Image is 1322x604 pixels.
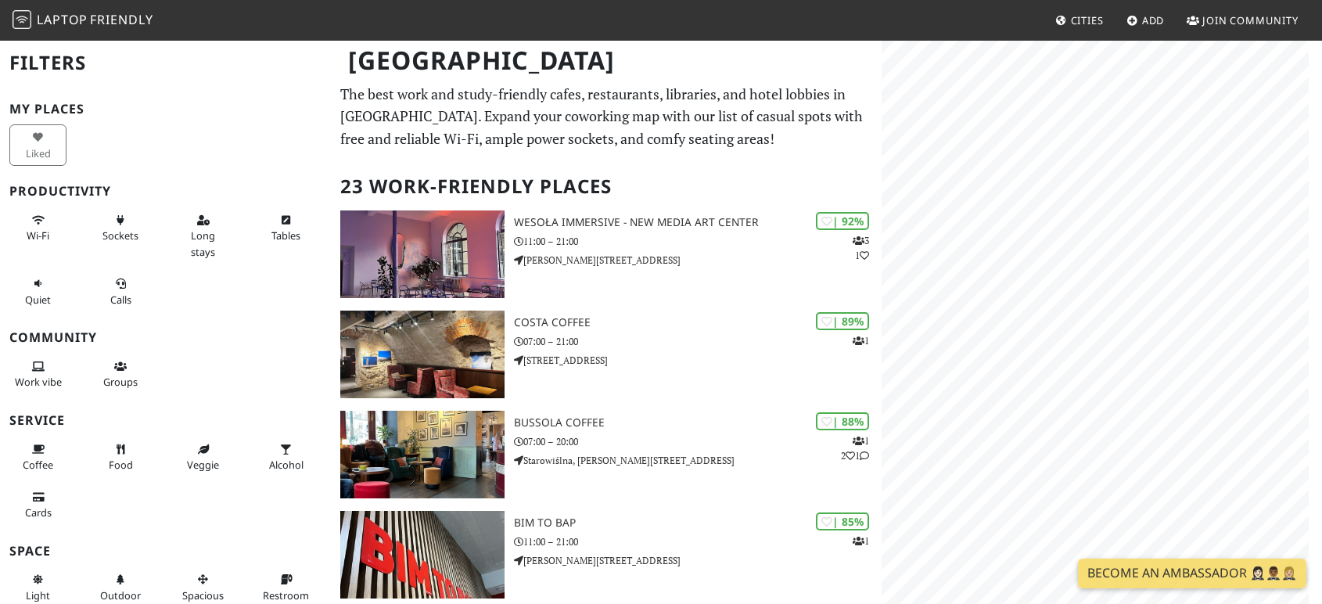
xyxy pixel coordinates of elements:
h2: 23 Work-Friendly Places [340,163,872,210]
span: Add [1142,13,1165,27]
span: Power sockets [102,228,138,243]
button: Wi-Fi [9,207,66,249]
a: LaptopFriendly LaptopFriendly [13,7,153,34]
p: 3 1 [853,233,869,263]
img: Bussola Coffee [340,411,505,498]
img: LaptopFriendly [13,10,31,29]
span: Coffee [23,458,53,472]
button: Sockets [92,207,149,249]
p: Starowiślna, [PERSON_NAME][STREET_ADDRESS] [514,453,881,468]
span: Spacious [182,588,224,602]
span: Group tables [103,375,138,389]
h3: Community [9,330,322,345]
span: Work-friendly tables [271,228,300,243]
button: Quiet [9,271,66,312]
span: Credit cards [25,505,52,520]
span: Restroom [263,588,309,602]
a: Costa Coffee | 89% 1 Costa Coffee 07:00 – 21:00 [STREET_ADDRESS] [331,311,882,398]
a: Become an Ambassador 🤵🏻‍♀️🤵🏾‍♂️🤵🏼‍♀️ [1078,559,1306,588]
p: [PERSON_NAME][STREET_ADDRESS] [514,553,881,568]
img: Wesoła Immersive - New Media Art Center [340,210,505,298]
p: 07:00 – 20:00 [514,434,881,449]
h3: Space [9,544,322,559]
h2: Filters [9,39,322,87]
h3: Bussola Coffee [514,416,881,430]
span: People working [15,375,62,389]
button: Long stays [174,207,232,264]
span: Cities [1071,13,1104,27]
img: BIM TO BAP [340,511,505,599]
button: Alcohol [257,437,314,478]
h3: Costa Coffee [514,316,881,329]
a: Add [1120,6,1171,34]
div: | 89% [816,312,869,330]
button: Calls [92,271,149,312]
h3: Wesoła Immersive - New Media Art Center [514,216,881,229]
span: Food [109,458,133,472]
button: Tables [257,207,314,249]
p: 11:00 – 21:00 [514,234,881,249]
h3: BIM TO BAP [514,516,881,530]
span: Stable Wi-Fi [27,228,49,243]
span: Join Community [1202,13,1299,27]
h3: Productivity [9,184,322,199]
h1: [GEOGRAPHIC_DATA] [336,39,878,82]
div: | 88% [816,412,869,430]
p: [STREET_ADDRESS] [514,353,881,368]
p: [PERSON_NAME][STREET_ADDRESS] [514,253,881,268]
span: Quiet [25,293,51,307]
div: | 92% [816,212,869,230]
button: Veggie [174,437,232,478]
button: Work vibe [9,354,66,395]
p: 11:00 – 21:00 [514,534,881,549]
a: Bussola Coffee | 88% 121 Bussola Coffee 07:00 – 20:00 Starowiślna, [PERSON_NAME][STREET_ADDRESS] [331,411,882,498]
span: Video/audio calls [110,293,131,307]
button: Cards [9,484,66,526]
span: Friendly [90,11,153,28]
p: The best work and study-friendly cafes, restaurants, libraries, and hotel lobbies in [GEOGRAPHIC_... [340,83,872,150]
p: 1 2 1 [841,433,869,463]
span: Alcohol [269,458,304,472]
a: Wesoła Immersive - New Media Art Center | 92% 31 Wesoła Immersive - New Media Art Center 11:00 – ... [331,210,882,298]
span: Laptop [37,11,88,28]
button: Coffee [9,437,66,478]
span: Natural light [26,588,50,602]
button: Food [92,437,149,478]
h3: My Places [9,102,322,117]
p: 07:00 – 21:00 [514,334,881,349]
h3: Service [9,413,322,428]
p: 1 [853,534,869,548]
a: BIM TO BAP | 85% 1 BIM TO BAP 11:00 – 21:00 [PERSON_NAME][STREET_ADDRESS] [331,511,882,599]
a: Join Community [1180,6,1305,34]
span: Veggie [187,458,219,472]
button: Groups [92,354,149,395]
p: 1 [853,333,869,348]
img: Costa Coffee [340,311,505,398]
a: Cities [1049,6,1110,34]
div: | 85% [816,512,869,530]
span: Outdoor area [100,588,141,602]
span: Long stays [191,228,215,258]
